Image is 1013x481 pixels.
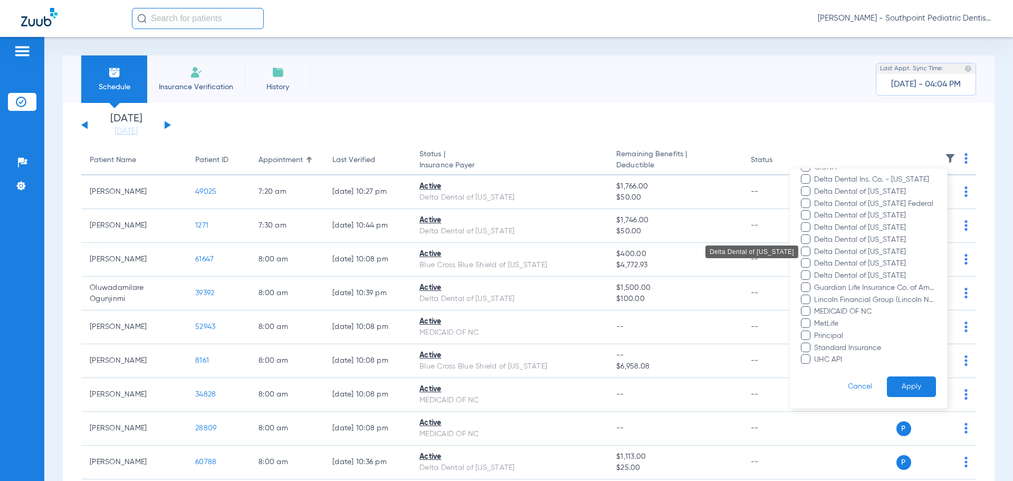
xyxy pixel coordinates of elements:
[814,258,936,269] span: Delta Dental of [US_STATE]
[814,270,936,281] span: Delta Dental of [US_STATE]
[814,247,936,258] span: Delta Dental of [US_STATE]
[814,174,936,185] span: Delta Dental Ins. Co. - [US_STATE]
[833,376,887,397] button: Cancel
[960,430,1013,481] iframe: Chat Widget
[814,210,936,221] span: Delta Dental of [US_STATE]
[814,186,936,197] span: Delta Dental of [US_STATE]
[814,306,936,317] span: MEDICAID OF NC
[814,318,936,329] span: MetLife
[814,331,936,342] span: Principal
[814,199,936,210] span: Delta Dental of [US_STATE] Federal
[814,295,936,306] span: Lincoln Financial Group (Lincoln National Life)
[705,246,798,258] div: Delta Dental of [US_STATE]
[814,222,936,233] span: Delta Dental of [US_STATE]
[814,282,936,294] span: Guardian Life Insurance Co. of America
[814,343,936,354] span: Standard Insurance
[814,354,936,365] span: UHC API
[814,234,936,246] span: Delta Dental of [US_STATE]
[887,376,936,397] button: Apply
